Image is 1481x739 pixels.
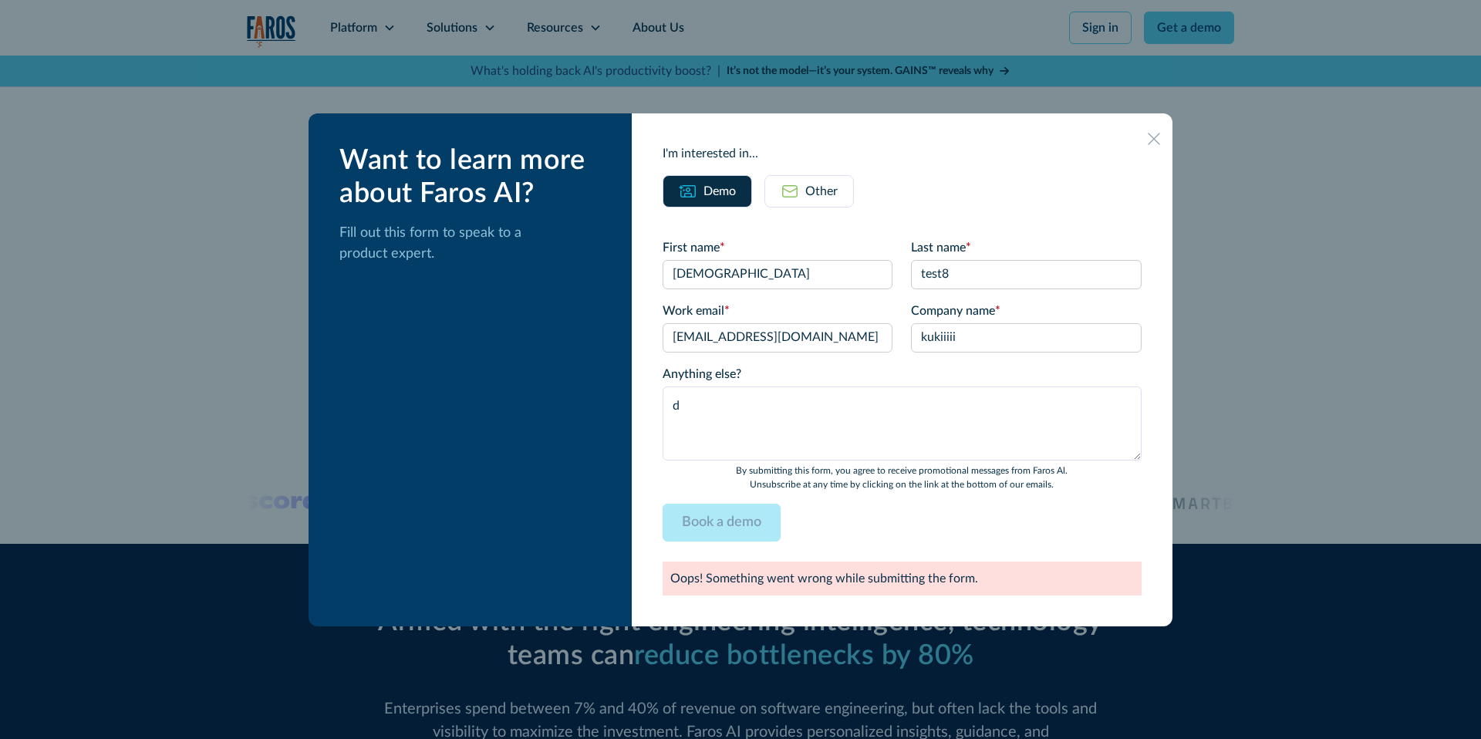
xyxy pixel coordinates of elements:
[911,238,1142,257] label: Last name
[339,144,607,211] div: Want to learn more about Faros AI?
[805,182,838,201] div: Other
[663,562,1142,596] div: Email Form failure
[670,569,1134,588] div: Oops! Something went wrong while submitting the form.
[663,238,893,257] label: First name
[663,238,1142,554] form: Email Form
[663,302,893,320] label: Work email
[663,365,1142,383] label: Anything else?
[339,223,607,265] p: Fill out this form to speak to a product expert.
[663,144,1142,163] div: I'm interested in...
[717,464,1087,491] p: By submitting this form, you agree to receive promotional messages from Faros Al. Unsubscribe at ...
[703,182,736,201] div: Demo
[911,302,1142,320] label: Company name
